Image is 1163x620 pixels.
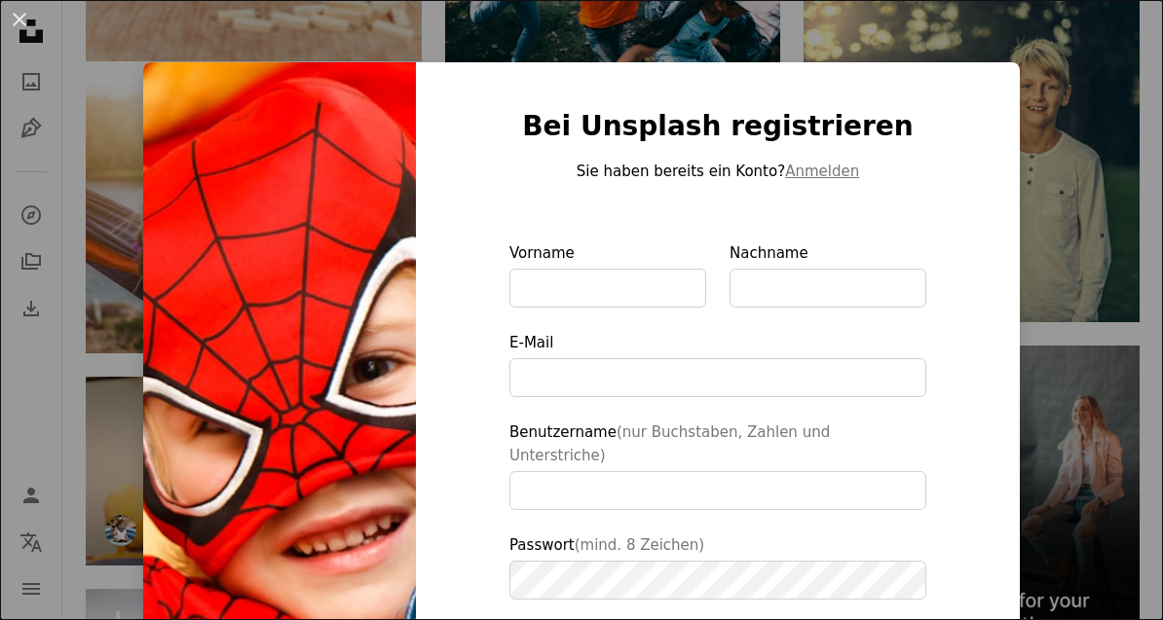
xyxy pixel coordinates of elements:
[509,423,830,464] span: (nur Buchstaben, Zahlen und Unterstriche)
[509,561,926,600] input: Passwort(mind. 8 Zeichen)
[509,331,926,397] label: E-Mail
[509,471,926,510] input: Benutzername(nur Buchstaben, Zahlen und Unterstriche)
[509,358,926,397] input: E-Mail
[509,241,706,308] label: Vorname
[509,109,926,144] h1: Bei Unsplash registrieren
[509,420,926,510] label: Benutzername
[785,160,859,183] button: Anmelden
[509,533,926,600] label: Passwort
[730,241,926,308] label: Nachname
[730,269,926,308] input: Nachname
[509,269,706,308] input: Vorname
[509,160,926,183] p: Sie haben bereits ein Konto?
[575,536,705,554] span: (mind. 8 Zeichen)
